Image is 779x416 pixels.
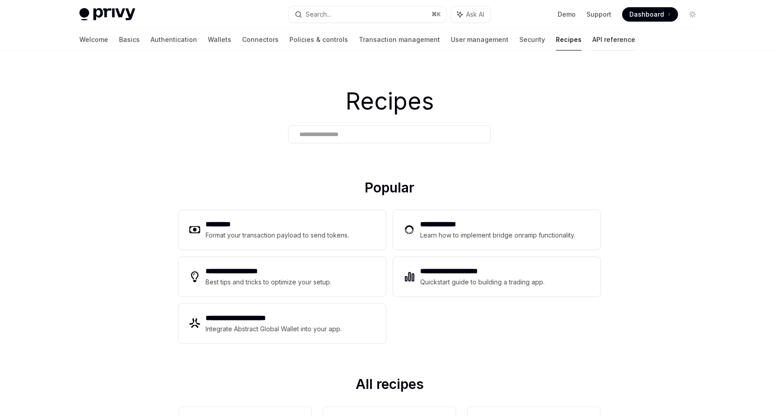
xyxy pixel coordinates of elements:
[206,324,343,334] div: Integrate Abstract Global Wallet into your app.
[179,210,386,250] a: **** ****Format your transaction payload to send tokens.
[622,7,678,22] a: Dashboard
[420,277,545,288] div: Quickstart guide to building a trading app.
[242,29,279,50] a: Connectors
[179,376,600,396] h2: All recipes
[206,277,333,288] div: Best tips and tricks to optimize your setup.
[420,230,578,241] div: Learn how to implement bridge onramp functionality.
[179,179,600,199] h2: Popular
[466,10,484,19] span: Ask AI
[206,230,349,241] div: Format your transaction payload to send tokens.
[289,6,446,23] button: Search...⌘K
[289,29,348,50] a: Policies & controls
[208,29,231,50] a: Wallets
[119,29,140,50] a: Basics
[306,9,331,20] div: Search...
[79,8,135,21] img: light logo
[79,29,108,50] a: Welcome
[451,29,509,50] a: User management
[519,29,545,50] a: Security
[151,29,197,50] a: Authentication
[592,29,635,50] a: API reference
[451,6,490,23] button: Ask AI
[685,7,700,22] button: Toggle dark mode
[431,11,441,18] span: ⌘ K
[587,10,611,19] a: Support
[558,10,576,19] a: Demo
[629,10,664,19] span: Dashboard
[556,29,582,50] a: Recipes
[393,210,600,250] a: **** **** ***Learn how to implement bridge onramp functionality.
[359,29,440,50] a: Transaction management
